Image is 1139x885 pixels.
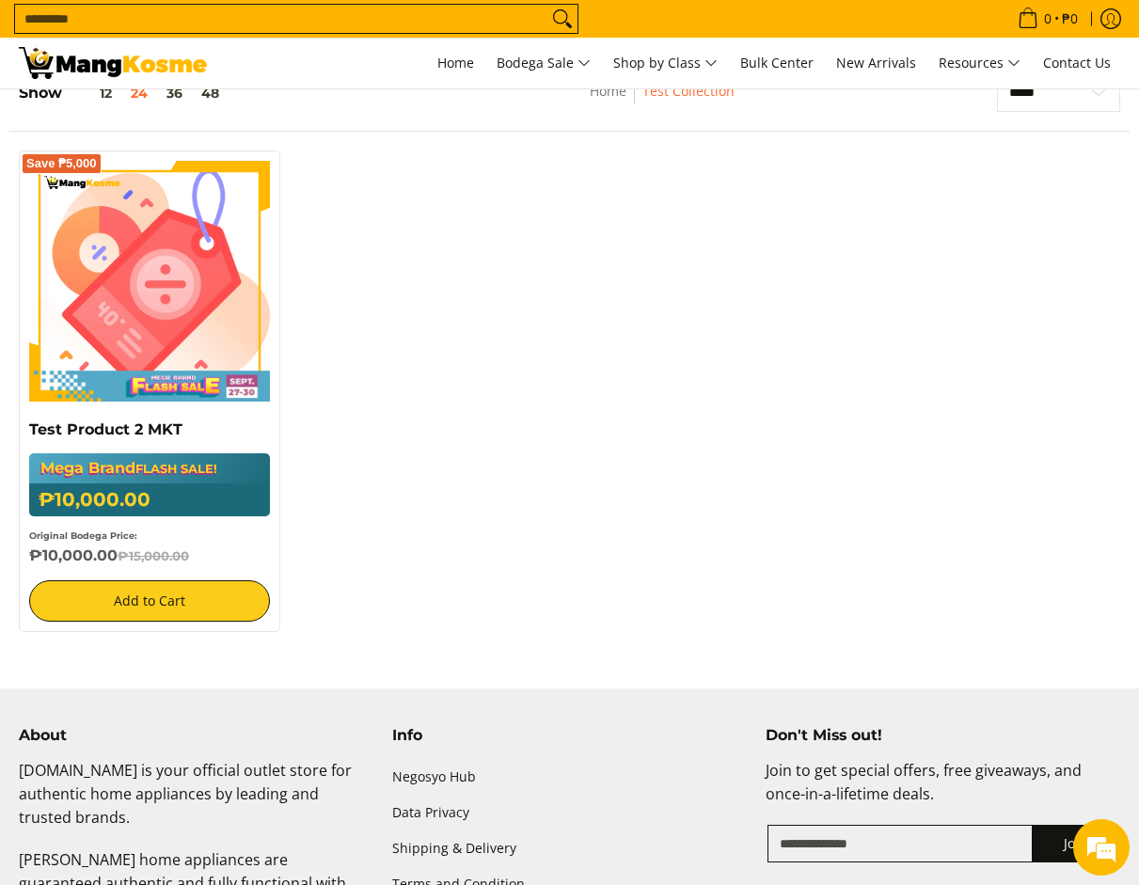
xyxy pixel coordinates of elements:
[642,82,735,100] a: Test Collection
[308,9,354,55] div: Minimize live chat window
[29,161,270,402] img: Test Product 2 MKT
[836,54,916,71] span: New Arrivals
[62,86,121,101] button: 12
[1034,38,1120,88] a: Contact Us
[26,158,97,169] span: Save ₱5,000
[487,38,600,88] a: Bodega Sale
[613,52,718,75] span: Shop by Class
[392,726,747,745] h4: Info
[9,514,358,579] textarea: Type your message and hit 'Enter'
[98,105,316,130] div: Chat with us now
[497,52,591,75] span: Bodega Sale
[740,54,814,71] span: Bulk Center
[19,759,373,847] p: [DOMAIN_NAME] is your official outlet store for authentic home appliances by leading and trusted ...
[731,38,823,88] a: Bulk Center
[392,759,747,795] a: Negosyo Hub
[1059,12,1081,25] span: ₱0
[118,548,189,563] del: ₱15,000.00
[1012,8,1084,29] span: •
[121,86,157,101] button: 24
[29,420,182,438] a: Test Product 2 MKT
[929,38,1030,88] a: Resources
[939,52,1020,75] span: Resources
[1032,825,1120,862] button: Join
[192,86,229,101] button: 48
[29,483,270,516] h6: ₱10,000.00
[766,726,1120,745] h4: Don't Miss out!
[766,759,1120,825] p: Join to get special offers, free giveaways, and once-in-a-lifetime deals.
[19,84,229,103] h5: Show
[392,831,747,867] a: Shipping & Delivery
[428,38,483,88] a: Home
[1041,12,1054,25] span: 0
[157,86,192,101] button: 36
[19,726,373,745] h4: About
[109,237,260,427] span: We're online!
[226,38,1120,88] nav: Main Menu
[29,530,137,541] small: Original Bodega Price:
[392,795,747,830] a: Data Privacy
[29,546,270,566] h6: ₱10,000.00
[437,54,474,71] span: Home
[547,5,577,33] button: Search
[827,38,925,88] a: New Arrivals
[1043,54,1111,71] span: Contact Us
[467,80,858,122] nav: Breadcrumbs
[19,47,207,79] img: Test Collection | Mang Kosme
[604,38,727,88] a: Shop by Class
[29,580,270,622] button: Add to Cart
[590,82,626,100] a: Home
